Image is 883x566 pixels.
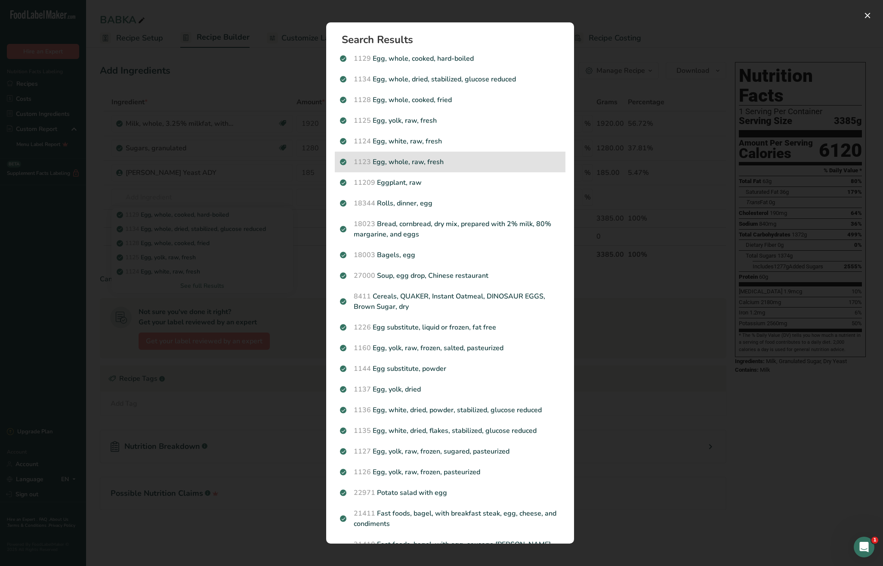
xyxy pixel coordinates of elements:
span: 1123 [354,157,371,167]
p: Egg, yolk, dried [340,384,560,395]
p: Egg, whole, dried, stabilized, glucose reduced [340,74,560,84]
span: 27000 [354,271,375,280]
span: 1124 [354,137,371,146]
span: 1125 [354,116,371,125]
h1: Search Results [342,34,565,45]
p: Egg substitute, powder [340,364,560,374]
p: Egg, yolk, raw, fresh [340,115,560,126]
span: 18344 [354,199,375,208]
span: 1126 [354,467,371,477]
p: Fast foods, bagel, with breakfast steak, egg, cheese, and condiments [340,508,560,529]
span: 1134 [354,75,371,84]
p: Egg, whole, cooked, hard-boiled [340,53,560,64]
span: 1128 [354,95,371,105]
p: Potato salad with egg [340,488,560,498]
p: Rolls, dinner, egg [340,198,560,208]
p: Egg, yolk, raw, frozen, salted, pasteurized [340,343,560,353]
span: 1160 [354,343,371,353]
span: 1137 [354,385,371,394]
p: Egg, white, dried, flakes, stabilized, glucose reduced [340,426,560,436]
p: Soup, egg drop, Chinese restaurant [340,271,560,281]
span: 1129 [354,54,371,63]
p: Eggplant, raw [340,177,560,188]
span: 21410 [354,540,375,549]
span: 1135 [354,426,371,435]
span: 11209 [354,178,375,187]
span: 22971 [354,488,375,498]
span: 1136 [354,405,371,415]
p: Bread, cornbread, dry mix, prepared with 2% milk, 80% margarine, and eggs [340,219,560,239]
p: Egg, yolk, raw, frozen, pasteurized [340,467,560,477]
span: 8411 [354,292,371,301]
p: Egg, whole, raw, fresh [340,157,560,167]
p: Egg substitute, liquid or frozen, fat free [340,322,560,333]
p: Fast foods, bagel, with egg, sausage [PERSON_NAME], cheese, and condiments [340,539,560,560]
span: 1226 [354,323,371,332]
span: 21411 [354,509,375,518]
p: Egg, white, dried, powder, stabilized, glucose reduced [340,405,560,415]
p: Egg, white, raw, fresh [340,136,560,146]
p: Bagels, egg [340,250,560,260]
span: 1144 [354,364,371,373]
p: Cereals, QUAKER, Instant Oatmeal, DINOSAUR EGGS, Brown Sugar, dry [340,291,560,312]
span: 18023 [354,219,375,229]
span: 18003 [354,250,375,260]
p: Egg, yolk, raw, frozen, sugared, pasteurized [340,446,560,457]
span: 1127 [354,447,371,456]
iframe: Intercom live chat [854,537,874,557]
span: 1 [871,537,878,544]
p: Egg, whole, cooked, fried [340,95,560,105]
